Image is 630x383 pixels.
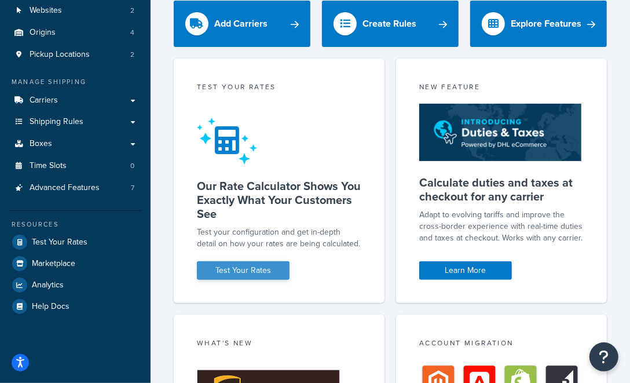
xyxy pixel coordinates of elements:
[32,259,75,269] span: Marketplace
[30,139,52,149] span: Boxes
[197,261,290,280] a: Test Your Rates
[30,28,56,38] span: Origins
[9,296,142,317] a: Help Docs
[131,183,134,193] span: 7
[9,232,142,253] a: Test Your Rates
[362,16,416,32] div: Create Rules
[130,6,134,16] span: 2
[511,16,581,32] div: Explore Features
[30,117,83,127] span: Shipping Rules
[197,338,361,351] div: What's New
[322,1,459,47] a: Create Rules
[9,44,142,65] li: Pickup Locations
[419,338,584,351] div: Account Migration
[9,22,142,43] li: Origins
[9,155,142,177] li: Time Slots
[9,155,142,177] a: Time Slots0
[9,22,142,43] a: Origins4
[419,176,584,203] h5: Calculate duties and taxes at checkout for any carrier
[9,77,142,87] div: Manage Shipping
[197,82,361,95] div: Test your rates
[30,6,62,16] span: Websites
[9,90,142,111] a: Carriers
[9,253,142,274] a: Marketplace
[9,177,142,199] a: Advanced Features7
[9,220,142,229] div: Resources
[130,28,134,38] span: 4
[197,227,361,250] div: Test your configuration and get in-depth detail on how your rates are being calculated.
[9,177,142,199] li: Advanced Features
[9,275,142,296] a: Analytics
[30,161,67,171] span: Time Slots
[589,342,618,371] button: Open Resource Center
[419,261,512,280] a: Learn More
[32,280,64,290] span: Analytics
[130,161,134,171] span: 0
[130,50,134,60] span: 2
[30,183,100,193] span: Advanced Features
[30,50,90,60] span: Pickup Locations
[32,238,87,247] span: Test Your Rates
[214,16,268,32] div: Add Carriers
[419,209,584,244] p: Adapt to evolving tariffs and improve the cross-border experience with real-time duties and taxes...
[9,133,142,155] a: Boxes
[174,1,310,47] a: Add Carriers
[32,302,69,312] span: Help Docs
[470,1,607,47] a: Explore Features
[9,111,142,133] a: Shipping Rules
[197,179,361,221] h5: Our Rate Calculator Shows You Exactly What Your Customers See
[30,96,58,105] span: Carriers
[9,44,142,65] a: Pickup Locations2
[419,82,584,95] div: New Feature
